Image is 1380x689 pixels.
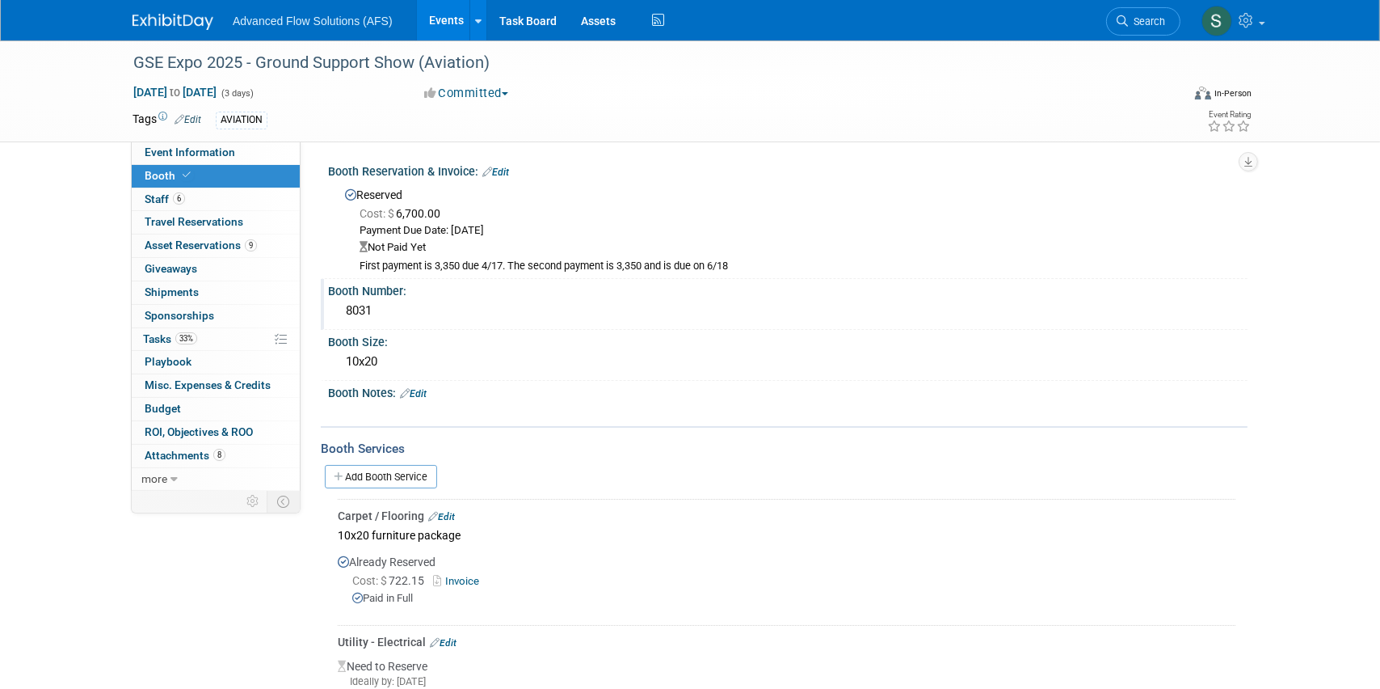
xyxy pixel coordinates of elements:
[145,169,194,182] span: Booth
[132,142,300,164] a: Event Information
[183,171,191,180] i: Booth reservation complete
[328,159,1247,180] div: Booth Reservation & Invoice:
[328,279,1247,299] div: Booth Number:
[433,575,486,587] a: Invoice
[145,262,197,275] span: Giveaways
[360,240,1235,256] div: Not Paid Yet
[360,207,396,220] span: Cost: $
[233,15,393,27] span: Advanced Flow Solutions (AFS)
[321,440,1247,458] div: Booth Services
[1085,84,1252,108] div: Event Format
[340,183,1235,273] div: Reserved
[428,511,455,522] a: Edit
[340,298,1235,323] div: 8031
[220,88,254,99] span: (3 days)
[145,285,199,298] span: Shipments
[132,445,300,467] a: Attachments8
[132,188,300,211] a: Staff6
[132,258,300,281] a: Giveaways
[175,332,197,344] span: 33%
[132,398,300,421] a: Budget
[338,546,1235,619] div: Already Reserved
[167,86,183,99] span: to
[132,165,300,188] a: Booth
[128,49,1156,78] div: GSE Expo 2025 - Ground Support Show (Aviation)
[1201,6,1232,36] img: Steve McAnally
[145,309,214,322] span: Sponsorships
[132,235,300,257] a: Asset Reservations9
[133,14,213,30] img: ExhibitDay
[1195,87,1211,99] img: Format-Inperson.png
[145,215,243,228] span: Travel Reservations
[133,85,217,99] span: [DATE] [DATE]
[1106,7,1180,36] a: Search
[482,167,509,178] a: Edit
[132,468,300,491] a: more
[145,402,181,415] span: Budget
[141,472,167,485] span: more
[132,374,300,397] a: Misc. Expenses & Credits
[145,146,235,159] span: Event Information
[360,223,1235,239] div: Payment Due Date: [DATE]
[328,381,1247,402] div: Booth Notes:
[1128,15,1165,27] span: Search
[132,351,300,374] a: Playbook
[175,114,201,125] a: Edit
[213,449,225,461] span: 8
[338,674,1235,689] div: Ideally by: [DATE]
[400,388,427,399] a: Edit
[340,349,1235,374] div: 10x20
[145,192,185,205] span: Staff
[267,491,301,512] td: Toggle Event Tabs
[1207,111,1251,119] div: Event Rating
[360,207,447,220] span: 6,700.00
[216,112,267,129] div: AVIATION
[419,85,515,102] button: Committed
[132,281,300,304] a: Shipments
[145,378,271,391] span: Misc. Expenses & Credits
[145,355,191,368] span: Playbook
[145,425,253,438] span: ROI, Objectives & ROO
[352,574,389,587] span: Cost: $
[245,239,257,252] span: 9
[352,591,1235,607] div: Paid in Full
[430,637,456,649] a: Edit
[132,305,300,328] a: Sponsorships
[132,421,300,444] a: ROI, Objectives & ROO
[239,491,267,512] td: Personalize Event Tab Strip
[143,332,197,345] span: Tasks
[145,449,225,462] span: Attachments
[328,330,1247,350] div: Booth Size:
[338,524,1235,546] div: 10x20 furniture package
[1214,87,1252,99] div: In-Person
[173,192,185,205] span: 6
[145,239,257,252] span: Asset Reservations
[338,634,1235,650] div: Utility - Electrical
[338,508,1235,524] div: Carpet / Flooring
[360,260,1235,273] div: First payment is 3,350 due 4/17. The second payment is 3,350 and is due on 6/18
[133,111,201,129] td: Tags
[132,328,300,351] a: Tasks33%
[352,574,431,587] span: 722.15
[325,465,437,488] a: Add Booth Service
[132,211,300,234] a: Travel Reservations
